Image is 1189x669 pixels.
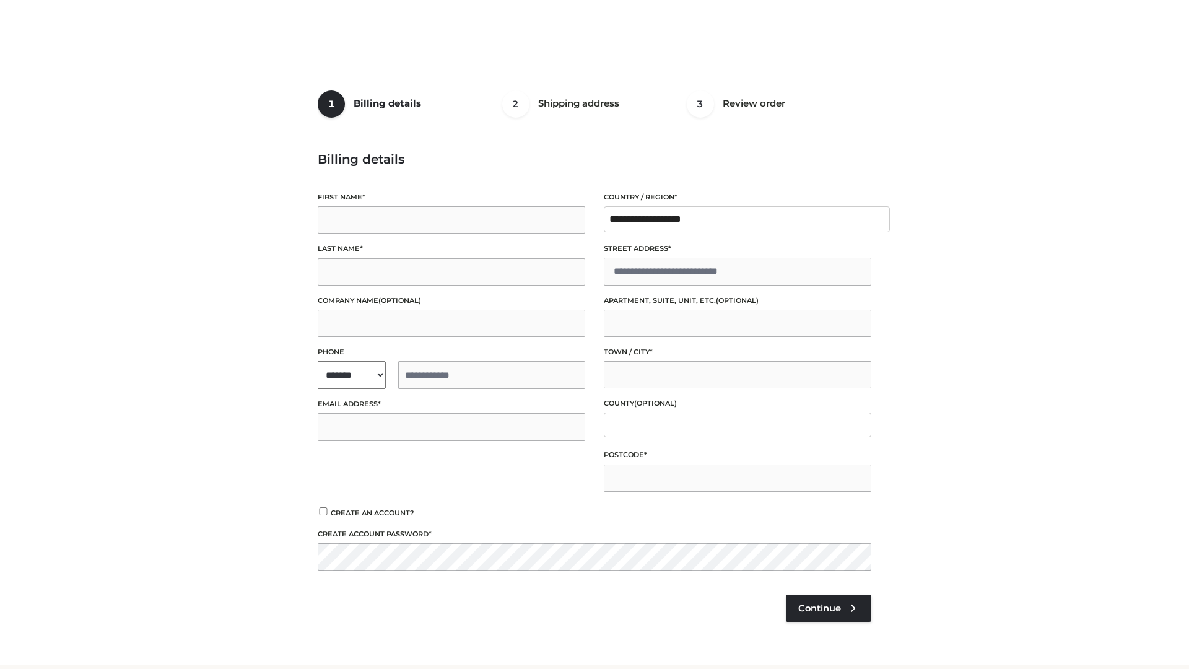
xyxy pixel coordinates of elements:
label: Last name [318,243,585,255]
label: Apartment, suite, unit, etc. [604,295,871,307]
span: (optional) [716,296,759,305]
span: 1 [318,90,345,118]
label: County [604,398,871,409]
label: Street address [604,243,871,255]
label: Email address [318,398,585,410]
label: First name [318,191,585,203]
span: Review order [723,97,785,109]
span: (optional) [378,296,421,305]
span: Shipping address [538,97,619,109]
label: Country / Region [604,191,871,203]
label: Create account password [318,528,871,540]
span: (optional) [634,399,677,408]
span: Continue [798,603,841,614]
span: Create an account? [331,509,414,517]
span: Billing details [354,97,421,109]
span: 3 [687,90,714,118]
input: Create an account? [318,507,329,515]
label: Town / City [604,346,871,358]
span: 2 [502,90,529,118]
a: Continue [786,595,871,622]
label: Company name [318,295,585,307]
label: Postcode [604,449,871,461]
label: Phone [318,346,585,358]
h3: Billing details [318,152,871,167]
